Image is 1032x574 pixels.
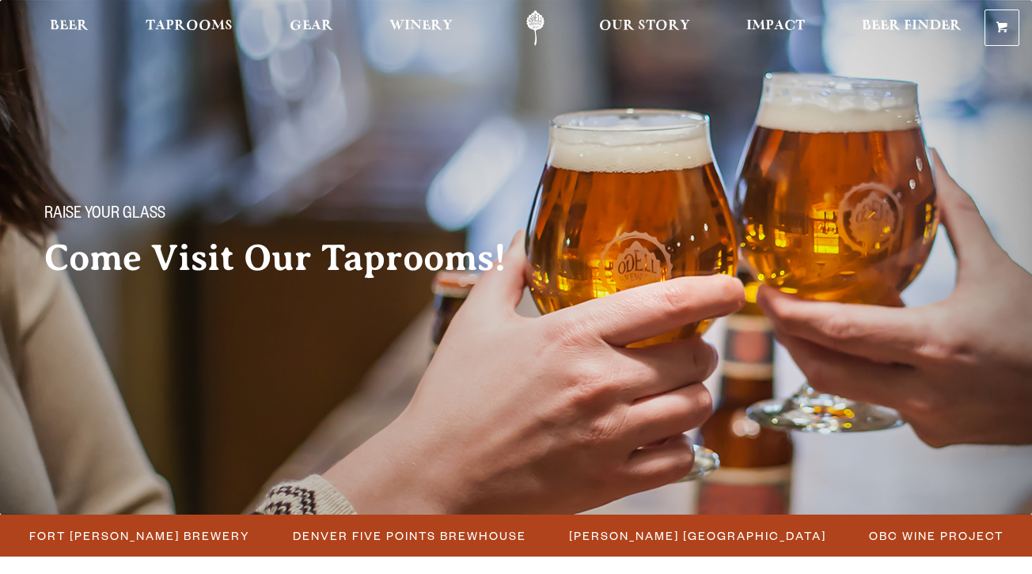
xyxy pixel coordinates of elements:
[284,524,535,547] a: Denver Five Points Brewhouse
[44,238,538,278] h2: Come Visit Our Taprooms!
[736,10,815,46] a: Impact
[30,524,251,547] span: Fort [PERSON_NAME] Brewery
[589,10,700,46] a: Our Story
[506,10,565,46] a: Odell Home
[389,20,453,32] span: Winery
[870,524,1004,547] span: OBC Wine Project
[50,20,89,32] span: Beer
[570,524,827,547] span: [PERSON_NAME] [GEOGRAPHIC_DATA]
[290,20,333,32] span: Gear
[135,10,243,46] a: Taprooms
[379,10,463,46] a: Winery
[852,10,972,46] a: Beer Finder
[860,524,1012,547] a: OBC Wine Project
[599,20,690,32] span: Our Story
[862,20,962,32] span: Beer Finder
[146,20,233,32] span: Taprooms
[294,524,527,547] span: Denver Five Points Brewhouse
[40,10,99,46] a: Beer
[279,10,343,46] a: Gear
[560,524,835,547] a: [PERSON_NAME] [GEOGRAPHIC_DATA]
[21,524,259,547] a: Fort [PERSON_NAME] Brewery
[746,20,805,32] span: Impact
[44,205,165,226] span: Raise your glass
